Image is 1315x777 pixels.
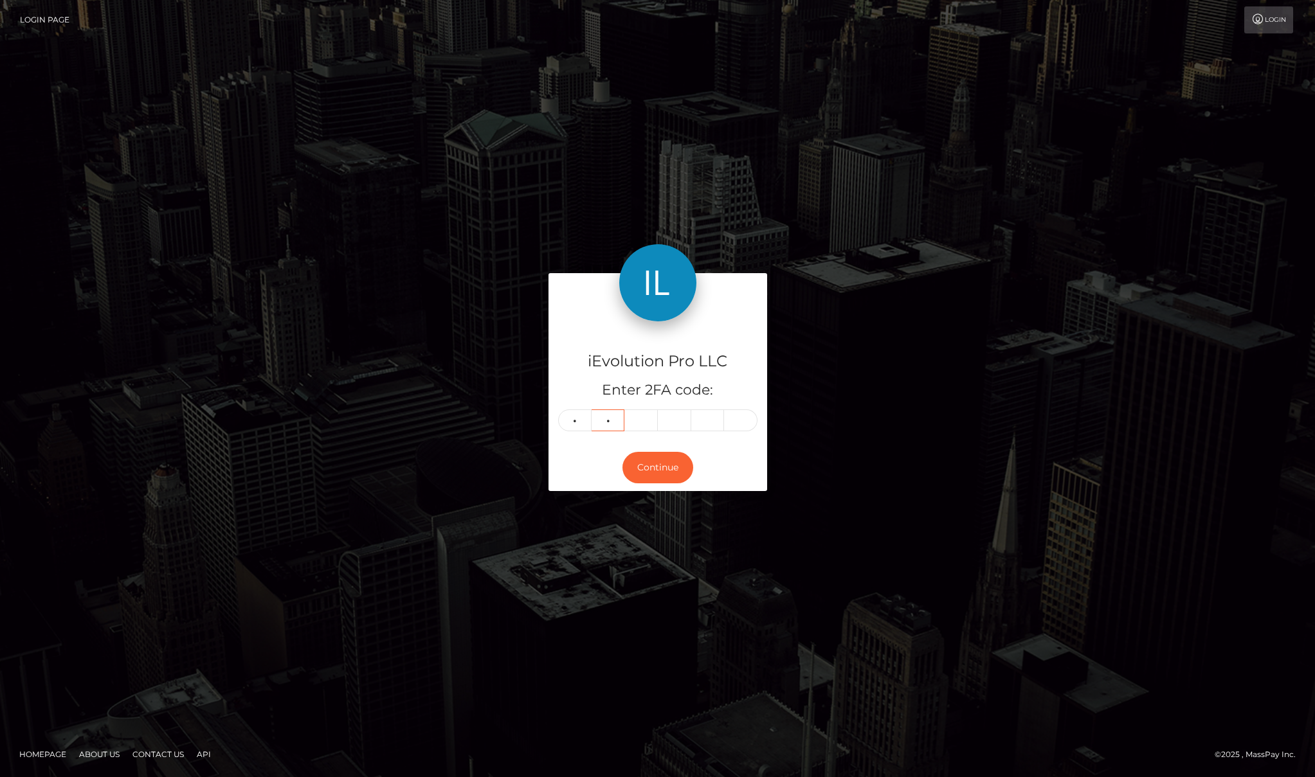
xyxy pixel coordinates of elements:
[14,744,71,764] a: Homepage
[1215,747,1305,762] div: © 2025 , MassPay Inc.
[1244,6,1293,33] a: Login
[558,350,757,373] h4: iEvolution Pro LLC
[192,744,216,764] a: API
[74,744,125,764] a: About Us
[127,744,189,764] a: Contact Us
[558,380,757,400] h5: Enter 2FA code:
[619,244,696,321] img: iEvolution Pro LLC
[622,452,693,483] button: Continue
[20,6,69,33] a: Login Page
